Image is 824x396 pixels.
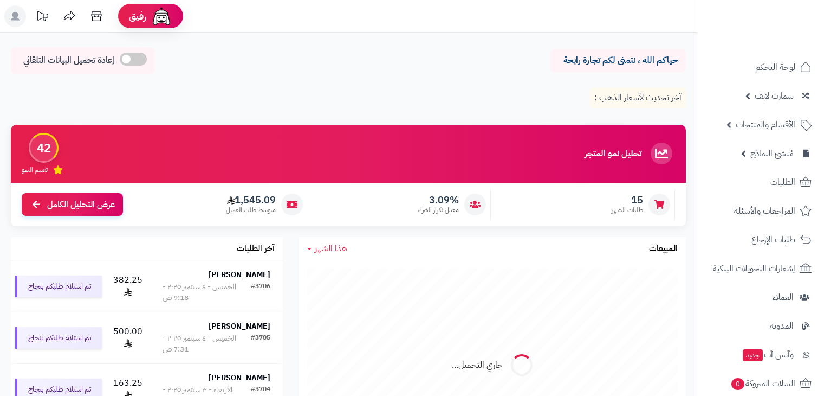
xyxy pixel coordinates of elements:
[251,282,270,303] div: #3706
[750,146,794,161] span: مُنشئ النماذج
[29,5,56,30] a: تحديثات المنصة
[251,333,270,355] div: #3705
[129,10,146,23] span: رفيق
[590,87,686,108] p: آخر تحديث لأسعار الذهب :
[163,282,251,303] div: الخميس - ٤ سبتمبر ٢٠٢٥ - 9:18 ص
[15,327,102,349] div: تم استلام طلبكم بنجاح
[209,269,270,280] strong: [PERSON_NAME]
[704,313,817,339] a: المدونة
[307,242,347,255] a: هذا الشهر
[47,199,115,211] span: عرض التحليل الكامل
[106,312,150,363] td: 500.00
[704,256,817,282] a: إشعارات التحويلات البنكية
[750,8,814,31] img: logo-2.png
[730,376,795,391] span: السلات المتروكة
[704,169,817,195] a: الطلبات
[163,333,251,355] div: الخميس - ٤ سبتمبر ٢٠٢٥ - 7:31 ص
[585,149,641,159] h3: تحليل نمو المتجر
[704,54,817,80] a: لوحة التحكم
[731,378,744,390] span: 0
[736,117,795,132] span: الأقسام والمنتجات
[22,193,123,216] a: عرض التحليل الكامل
[743,349,763,361] span: جديد
[755,60,795,75] span: لوحة التحكم
[734,203,795,219] span: المراجعات والأسئلة
[151,5,172,27] img: ai-face.png
[704,284,817,310] a: العملاء
[209,321,270,332] strong: [PERSON_NAME]
[773,290,794,305] span: العملاء
[704,227,817,253] a: طلبات الإرجاع
[649,244,678,254] h3: المبيعات
[22,165,48,175] span: تقييم النمو
[452,359,503,372] div: جاري التحميل...
[226,206,276,215] span: متوسط طلب العميل
[106,261,150,312] td: 382.25
[418,206,459,215] span: معدل تكرار الشراء
[418,194,459,206] span: 3.09%
[237,244,275,254] h3: آخر الطلبات
[226,194,276,206] span: 1,545.09
[770,175,795,190] span: الطلبات
[15,276,102,297] div: تم استلام طلبكم بنجاح
[23,54,114,67] span: إعادة تحميل البيانات التلقائي
[704,342,817,368] a: وآتس آبجديد
[713,261,795,276] span: إشعارات التحويلات البنكية
[209,372,270,384] strong: [PERSON_NAME]
[612,194,643,206] span: 15
[612,206,643,215] span: طلبات الشهر
[315,242,347,255] span: هذا الشهر
[751,232,795,247] span: طلبات الإرجاع
[704,198,817,224] a: المراجعات والأسئلة
[770,318,794,334] span: المدونة
[742,347,794,362] span: وآتس آب
[755,88,794,104] span: سمارت لايف
[559,54,678,67] p: حياكم الله ، نتمنى لكم تجارة رابحة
